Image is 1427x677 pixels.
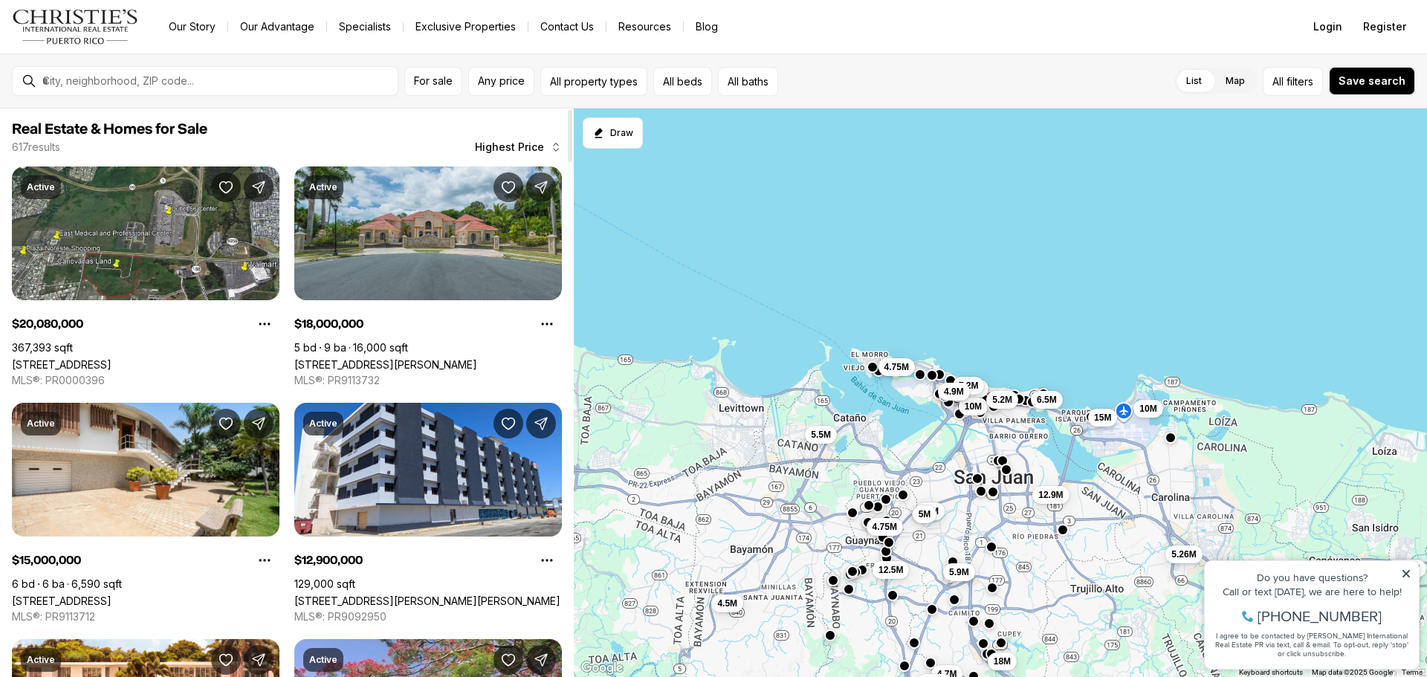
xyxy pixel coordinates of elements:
[992,394,1012,406] span: 5.2M
[532,545,562,575] button: Property options
[949,566,969,578] span: 5.9M
[12,358,111,371] a: 66 ROAD 66 & ROAD 3, CANOVANAS PR, 00729
[478,75,525,87] span: Any price
[1214,68,1257,94] label: Map
[540,67,647,96] button: All property types
[919,508,931,520] span: 5M
[1037,394,1057,406] span: 6.5M
[526,409,556,438] button: Share Property
[938,383,970,401] button: 4.9M
[953,377,985,395] button: 7.2M
[294,358,477,371] a: 175 CALLE RUISEÑOR ST, SAN JUAN PR, 00926
[414,75,453,87] span: For sale
[988,652,1017,670] button: 18M
[959,398,988,415] button: 10M
[653,67,712,96] button: All beds
[211,409,241,438] button: Save Property: 20 AMAPOLA ST
[718,67,778,96] button: All baths
[12,595,111,607] a: 20 AMAPOLA ST, CAROLINA PR, 00979
[244,645,274,675] button: Share Property
[1133,400,1162,418] button: 10M
[711,595,743,612] button: 4.5M
[404,16,528,37] a: Exclusive Properties
[583,117,643,149] button: Start drawing
[228,16,326,37] a: Our Advantage
[1339,75,1405,87] span: Save search
[294,595,560,607] a: 602 BARBOSA AVE, SAN JUAN PR, 00926
[884,361,909,373] span: 4.75M
[494,645,523,675] button: Save Property: CARR 1, KM 21.3 BO. LA MUDA
[466,132,571,162] button: Highest Price
[994,655,1011,667] span: 18M
[1354,12,1415,42] button: Register
[19,91,212,120] span: I agree to be contacted by [PERSON_NAME] International Real Estate PR via text, call & email. To ...
[468,67,534,96] button: Any price
[1088,409,1117,427] button: 15M
[157,16,227,37] a: Our Story
[61,70,185,85] span: [PHONE_NUMBER]
[27,654,55,666] p: Active
[211,172,241,202] button: Save Property: 66 ROAD 66 & ROAD 3
[250,545,279,575] button: Property options
[873,521,897,533] span: 4.75M
[16,33,215,44] div: Do you have questions?
[526,645,556,675] button: Share Property
[528,16,606,37] button: Contact Us
[12,122,207,137] span: Real Estate & Homes for Sale
[526,172,556,202] button: Share Property
[1287,74,1313,89] span: filters
[1304,12,1351,42] button: Login
[12,141,60,153] p: 617 results
[1032,486,1069,504] button: 12.9M
[211,645,241,675] button: Save Property: URB. LA LOMITA CALLE VISTA LINDA
[943,563,975,581] button: 5.9M
[1272,74,1284,89] span: All
[309,654,337,666] p: Active
[867,518,903,536] button: 4.75M
[606,16,683,37] a: Resources
[494,172,523,202] button: Save Property: 175 CALLE RUISEÑOR ST
[327,16,403,37] a: Specialists
[811,429,831,441] span: 5.5M
[1171,548,1196,560] span: 5.26M
[1165,545,1202,563] button: 5.26M
[404,67,462,96] button: For sale
[475,141,544,153] span: Highest Price
[913,505,937,523] button: 5M
[717,597,737,609] span: 4.5M
[494,409,523,438] button: Save Property: 602 BARBOSA AVE
[1094,412,1111,424] span: 15M
[916,502,945,520] button: 10M
[1174,68,1214,94] label: List
[878,564,903,576] span: 12.5M
[878,358,915,376] button: 4.75M
[12,9,139,45] img: logo
[965,401,982,412] span: 10M
[16,48,215,58] div: Call or text [DATE], we are here to help!
[1263,67,1323,96] button: Allfilters
[250,309,279,339] button: Property options
[1313,21,1342,33] span: Login
[244,409,274,438] button: Share Property
[309,181,337,193] p: Active
[986,391,1018,409] button: 5.2M
[27,418,55,430] p: Active
[1139,403,1156,415] span: 10M
[1038,489,1063,501] span: 12.9M
[1031,391,1063,409] button: 6.5M
[805,426,837,444] button: 5.5M
[27,181,55,193] p: Active
[944,386,964,398] span: 4.9M
[1363,21,1406,33] span: Register
[959,380,979,392] span: 7.2M
[873,561,909,579] button: 12.5M
[532,309,562,339] button: Property options
[684,16,730,37] a: Blog
[1329,67,1415,95] button: Save search
[309,418,337,430] p: Active
[244,172,274,202] button: Share Property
